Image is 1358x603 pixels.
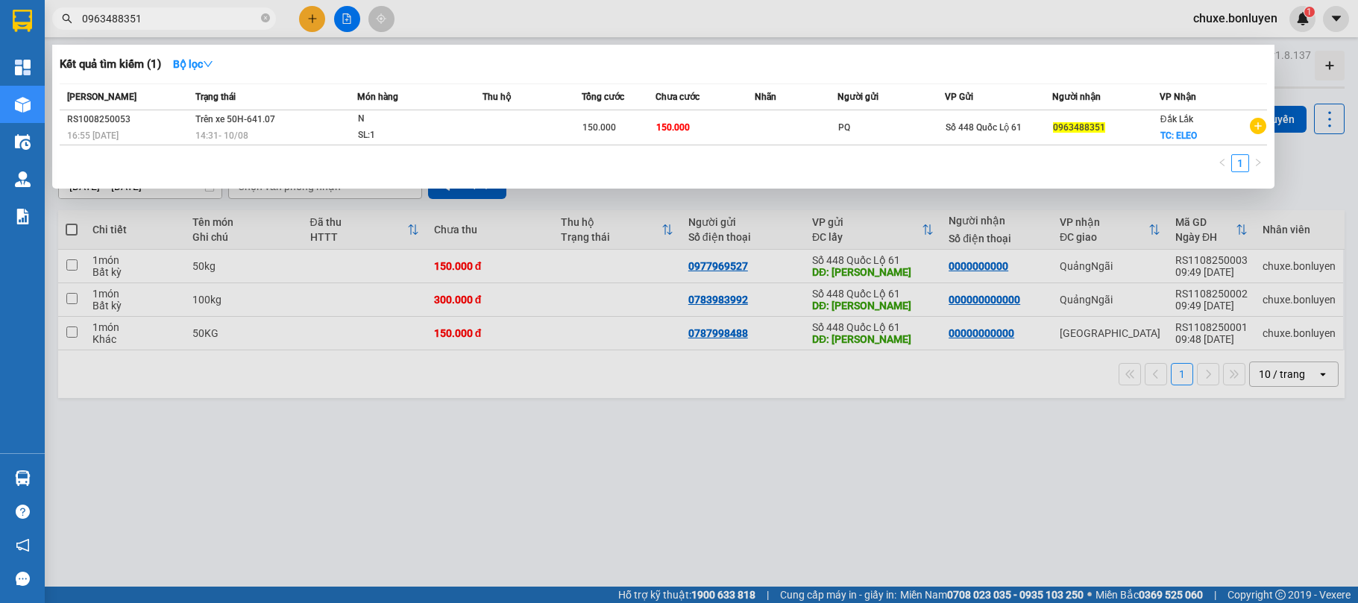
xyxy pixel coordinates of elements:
[358,127,470,144] div: SL: 1
[1053,122,1105,133] span: 0963488351
[15,97,31,113] img: warehouse-icon
[1213,154,1231,172] button: left
[161,52,225,76] button: Bộ lọcdown
[946,122,1022,133] span: Số 448 Quốc Lộ 61
[67,92,136,102] span: [PERSON_NAME]
[261,12,270,26] span: close-circle
[67,130,119,141] span: 16:55 [DATE]
[755,92,776,102] span: Nhãn
[1250,118,1266,134] span: plus-circle
[838,120,944,136] div: PQ
[15,134,31,150] img: warehouse-icon
[582,92,624,102] span: Tổng cước
[482,92,511,102] span: Thu hộ
[1213,154,1231,172] li: Previous Page
[82,10,258,27] input: Tìm tên, số ĐT hoặc mã đơn
[1160,114,1193,124] span: Đắk Lắk
[15,171,31,187] img: warehouse-icon
[62,13,72,24] span: search
[16,572,30,586] span: message
[16,505,30,519] span: question-circle
[67,112,191,127] div: RS1008250053
[1249,154,1267,172] li: Next Page
[837,92,878,102] span: Người gửi
[16,538,30,552] span: notification
[1231,154,1249,172] li: 1
[15,60,31,75] img: dashboard-icon
[203,59,213,69] span: down
[195,130,248,141] span: 14:31 - 10/08
[1052,92,1101,102] span: Người nhận
[195,114,275,124] span: Trên xe 50H-641.07
[13,10,32,32] img: logo-vxr
[60,57,161,72] h3: Kết quả tìm kiếm ( 1 )
[945,92,973,102] span: VP Gửi
[15,470,31,486] img: warehouse-icon
[358,111,470,127] div: N
[1232,155,1248,171] a: 1
[357,92,398,102] span: Món hàng
[1160,130,1197,141] span: TC: ELEO
[582,122,616,133] span: 150.000
[1218,158,1227,167] span: left
[1254,158,1263,167] span: right
[1249,154,1267,172] button: right
[1160,92,1196,102] span: VP Nhận
[261,13,270,22] span: close-circle
[173,58,213,70] strong: Bộ lọc
[15,209,31,224] img: solution-icon
[195,92,236,102] span: Trạng thái
[656,92,700,102] span: Chưa cước
[656,122,690,133] span: 150.000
